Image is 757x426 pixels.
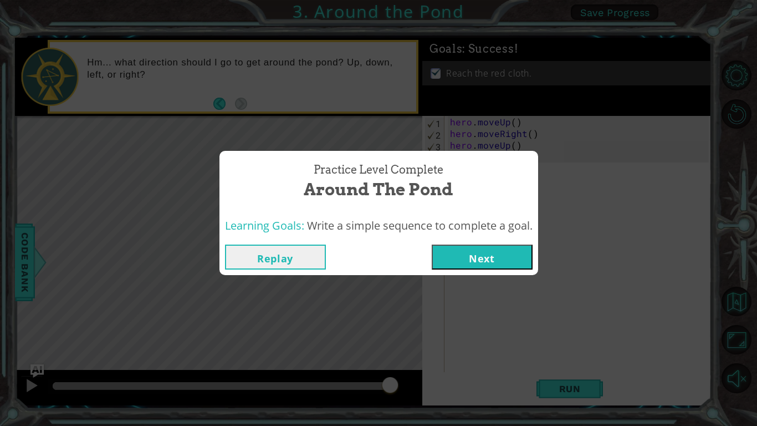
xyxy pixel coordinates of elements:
[304,177,453,201] span: Around the Pond
[432,245,533,270] button: Next
[314,162,443,178] span: Practice Level Complete
[225,218,304,233] span: Learning Goals:
[307,218,533,233] span: Write a simple sequence to complete a goal.
[225,245,326,270] button: Replay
